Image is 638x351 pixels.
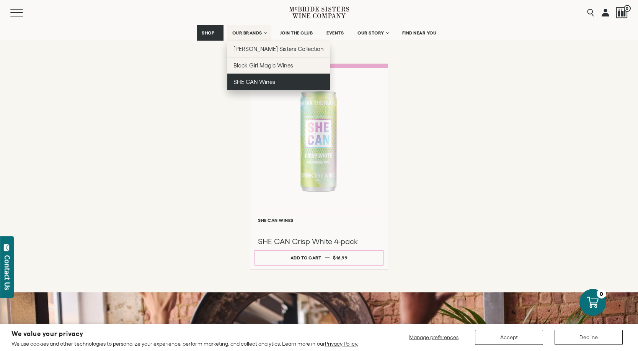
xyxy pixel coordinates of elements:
[197,25,224,41] a: SHOP
[258,218,380,223] h6: SHE CAN Wines
[352,25,393,41] a: OUR STORY
[227,25,271,41] a: OUR BRANDS
[10,9,38,16] button: Mobile Menu Trigger
[11,331,358,337] h2: We value your privacy
[258,236,380,246] h3: SHE CAN Crisp White 4-pack
[397,25,442,41] a: FIND NEAR YOU
[475,330,543,345] button: Accept
[333,255,348,260] span: $16.99
[409,334,459,340] span: Manage preferences
[280,30,313,36] span: JOIN THE CLUB
[326,30,344,36] span: EVENTS
[233,79,275,85] span: SHE CAN Wines
[11,340,358,347] p: We use cookies and other technologies to personalize your experience, perform marketing, and coll...
[233,46,324,52] span: [PERSON_NAME] Sisters Collection
[202,30,215,36] span: SHOP
[325,341,358,347] a: Privacy Policy.
[233,62,293,69] span: Black Girl Magic Wines
[624,5,631,12] span: 0
[250,64,388,270] a: White SHE CAN Crisp White SHE CAN Wines SHE CAN Crisp White 4-pack Add to cart $16.99
[290,252,321,263] div: Add to cart
[232,30,262,36] span: OUR BRANDS
[597,289,606,299] div: 0
[227,74,330,90] a: SHE CAN Wines
[555,330,623,345] button: Decline
[357,30,384,36] span: OUR STORY
[254,250,384,266] button: Add to cart $16.99
[227,57,330,74] a: Black Girl Magic Wines
[3,255,11,290] div: Contact Us
[402,30,437,36] span: FIND NEAR YOU
[321,25,349,41] a: EVENTS
[405,330,463,345] button: Manage preferences
[227,41,330,57] a: [PERSON_NAME] Sisters Collection
[275,25,318,41] a: JOIN THE CLUB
